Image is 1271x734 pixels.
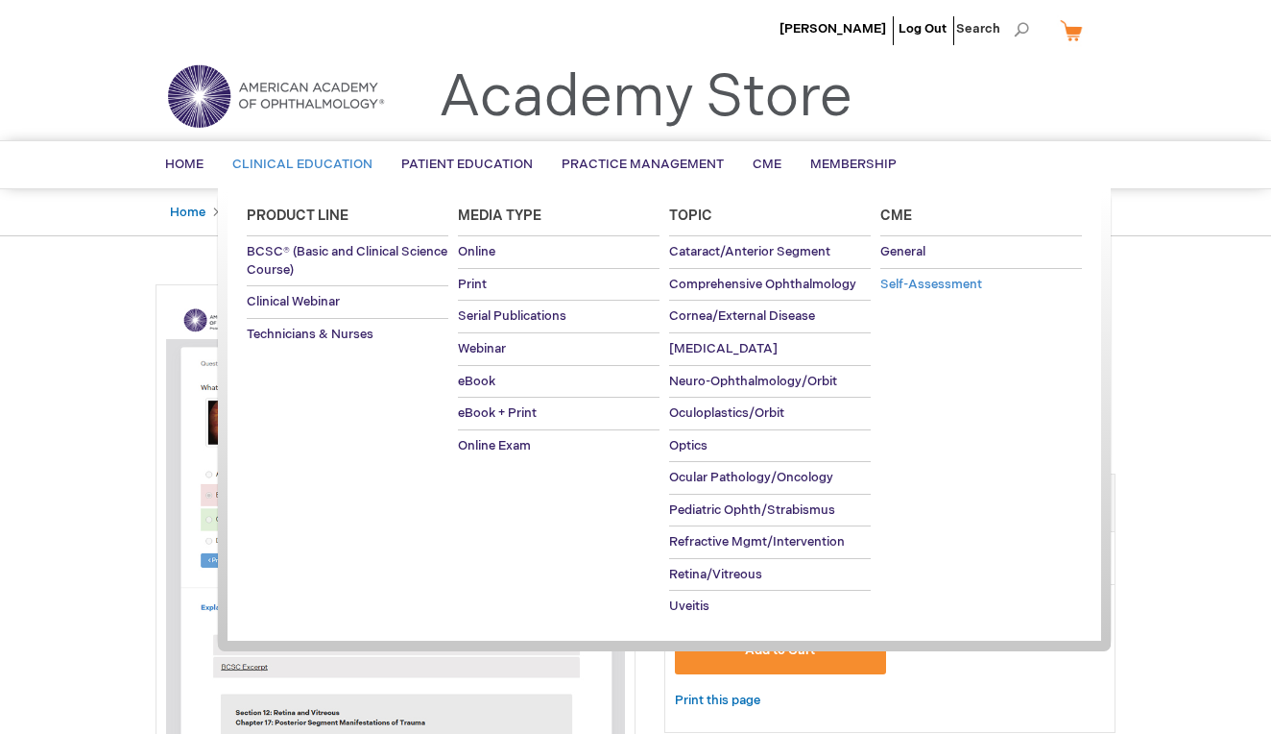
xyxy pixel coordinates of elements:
[458,244,495,259] span: Online
[779,21,886,37] a: [PERSON_NAME]
[170,205,205,220] a: Home
[956,10,1029,48] span: Search
[247,294,340,309] span: Clinical Webinar
[458,374,495,389] span: eBook
[669,599,709,614] span: Uveitis
[669,534,845,550] span: Refractive Mgmt/Intervention
[675,689,760,713] a: Print this page
[458,208,541,224] span: Media Type
[810,157,897,172] span: Membership
[401,157,533,172] span: Patient Education
[669,470,833,485] span: Ocular Pathology/Oncology
[669,405,784,421] span: Oculoplastics/Orbit
[880,208,912,224] span: Cme
[247,208,348,224] span: Product Line
[165,157,204,172] span: Home
[669,567,762,582] span: Retina/Vitreous
[439,63,852,133] a: Academy Store
[247,327,373,342] span: Technicians & Nurses
[458,438,531,453] span: Online Exam
[669,374,837,389] span: Neuro-Ophthalmology/Orbit
[669,208,712,224] span: Topic
[669,341,778,356] span: [MEDICAL_DATA]
[753,157,781,172] span: CME
[899,21,947,37] a: Log Out
[458,308,566,324] span: Serial Publications
[247,244,447,278] span: BCSC® (Basic and Clinical Science Course)
[232,157,372,172] span: Clinical Education
[562,157,724,172] span: Practice Management
[669,277,856,292] span: Comprehensive Ophthalmology
[880,277,982,292] span: Self-Assessment
[745,643,815,658] span: Add to Cart
[669,502,835,518] span: Pediatric Ophth/Strabismus
[458,277,487,292] span: Print
[669,308,815,324] span: Cornea/External Disease
[669,438,707,453] span: Optics
[458,341,506,356] span: Webinar
[669,244,830,259] span: Cataract/Anterior Segment
[458,405,537,421] span: eBook + Print
[880,244,925,259] span: General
